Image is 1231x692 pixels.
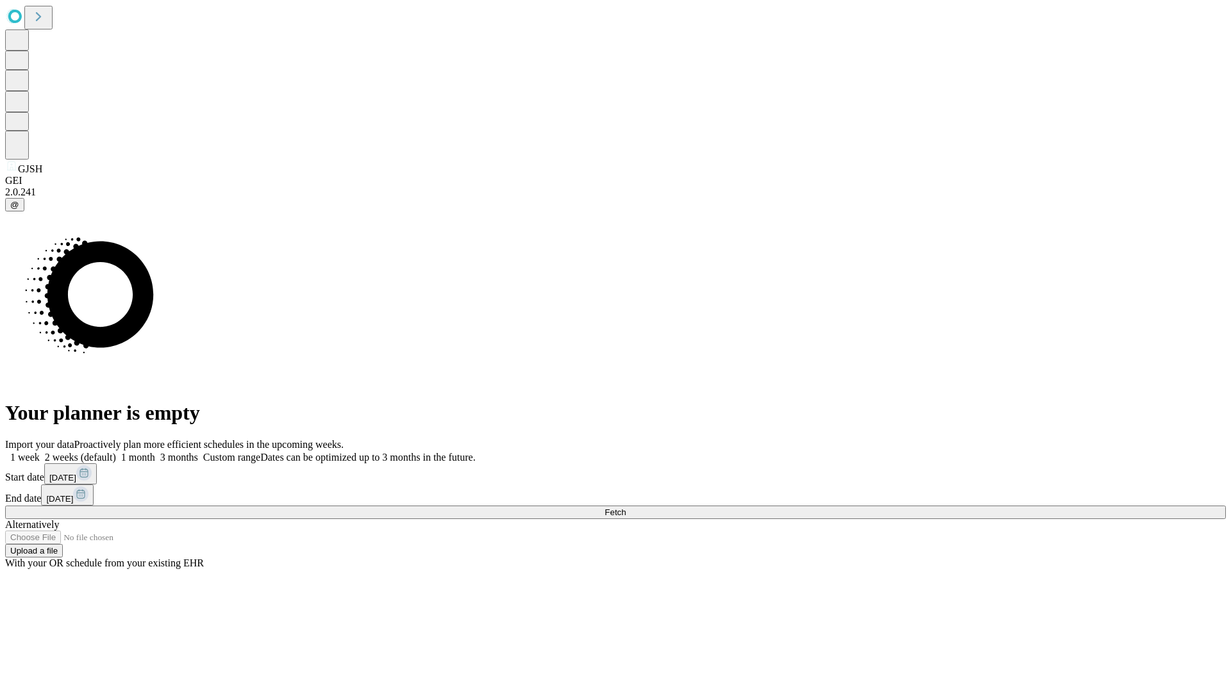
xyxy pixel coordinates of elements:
span: [DATE] [49,473,76,482]
div: GEI [5,175,1226,186]
h1: Your planner is empty [5,401,1226,425]
button: @ [5,198,24,211]
button: Fetch [5,506,1226,519]
span: 1 month [121,452,155,463]
span: Fetch [605,507,626,517]
span: Import your data [5,439,74,450]
span: @ [10,200,19,210]
span: 2 weeks (default) [45,452,116,463]
span: Alternatively [5,519,59,530]
span: 1 week [10,452,40,463]
span: Dates can be optimized up to 3 months in the future. [260,452,475,463]
div: End date [5,484,1226,506]
button: Upload a file [5,544,63,557]
span: GJSH [18,163,42,174]
span: Custom range [203,452,260,463]
div: 2.0.241 [5,186,1226,198]
span: 3 months [160,452,198,463]
span: [DATE] [46,494,73,504]
button: [DATE] [44,463,97,484]
div: Start date [5,463,1226,484]
span: With your OR schedule from your existing EHR [5,557,204,568]
button: [DATE] [41,484,94,506]
span: Proactively plan more efficient schedules in the upcoming weeks. [74,439,344,450]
